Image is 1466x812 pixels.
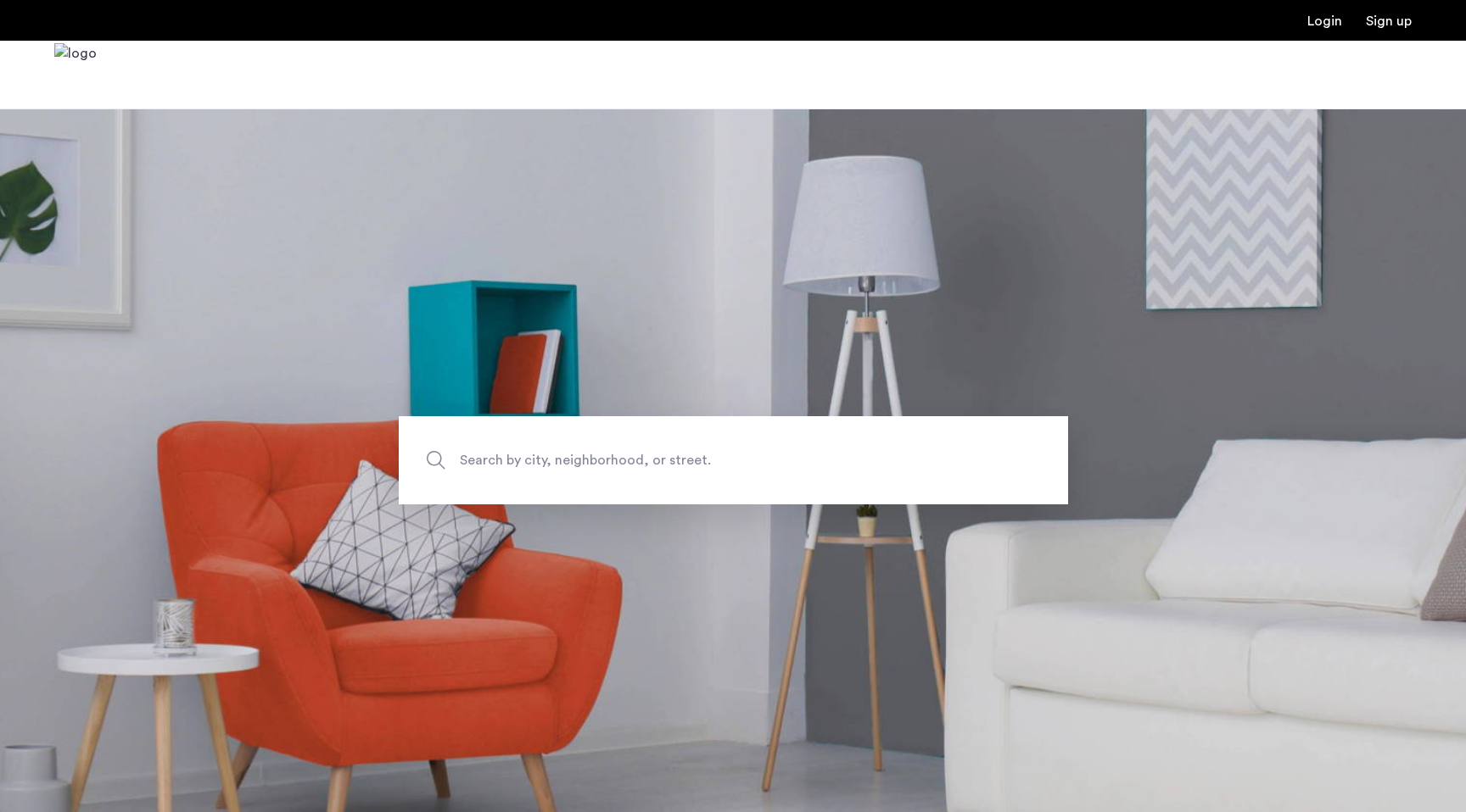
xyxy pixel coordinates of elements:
a: Login [1307,14,1342,28]
input: Apartment Search [399,416,1068,504]
a: Registration [1366,14,1412,28]
a: Cazamio Logo [54,43,97,107]
span: Search by city, neighborhood, or street. [460,449,928,472]
img: logo [54,43,97,107]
